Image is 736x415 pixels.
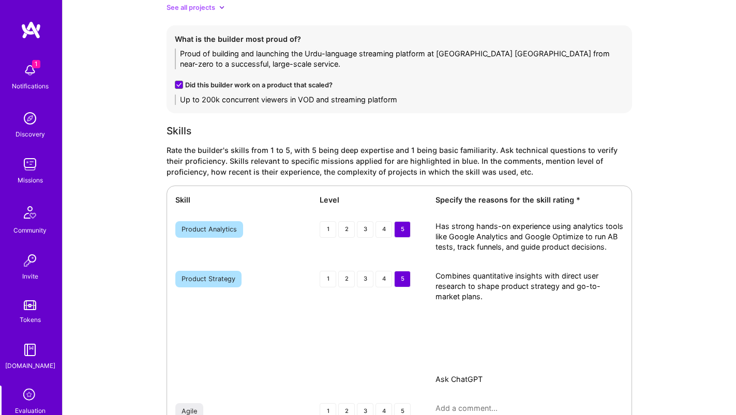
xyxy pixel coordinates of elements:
[167,2,215,13] span: See all projects
[12,81,49,91] div: Notifications
[320,221,336,238] div: 1
[357,271,373,287] div: 3
[175,194,307,205] div: Skill
[185,80,333,90] div: Did this builder work on a product that scaled?
[375,221,392,238] div: 4
[20,314,41,325] div: Tokens
[167,126,632,136] div: Skills
[182,275,235,283] div: Product Strategy
[435,271,623,395] textarea: Combines quantitative insights with direct user research to shape product strategy and go-to-mark...
[20,108,40,129] img: discovery
[20,60,40,81] img: bell
[167,2,632,13] div: See all projects
[219,5,224,10] i: icon ArrowDownSecondarySmall
[394,221,411,238] div: 5
[13,225,47,236] div: Community
[16,129,45,140] div: Discovery
[357,221,373,238] div: 3
[21,21,41,39] img: logo
[22,271,38,282] div: Invite
[32,60,40,68] span: 1
[175,49,624,69] textarea: Proud of building and launching the Urdu-language streaming platform at [GEOGRAPHIC_DATA] [GEOGRA...
[320,271,336,287] div: 1
[18,175,43,186] div: Missions
[20,250,40,271] img: Invite
[338,221,355,238] div: 2
[167,145,632,177] div: Rate the builder's skills from 1 to 5, with 5 being deep expertise and 1 being basic familiarity....
[175,95,624,105] textarea: Up to 200k concurrent viewers in VOD and streaming platform
[5,360,55,371] div: [DOMAIN_NAME]
[375,271,392,287] div: 4
[20,340,40,360] img: guide book
[182,225,237,234] div: Product Analytics
[394,271,411,287] div: 5
[175,34,624,44] div: What is the builder most proud of?
[435,194,623,205] div: Specify the reasons for the skill rating *
[435,221,623,263] textarea: Has strong hands-on experience using analytics tools like Google Analytics and Google Optimize to...
[338,271,355,287] div: 2
[20,154,40,175] img: teamwork
[18,200,42,225] img: Community
[24,300,36,310] img: tokens
[20,386,40,405] i: icon SelectionTeam
[320,194,423,205] div: Level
